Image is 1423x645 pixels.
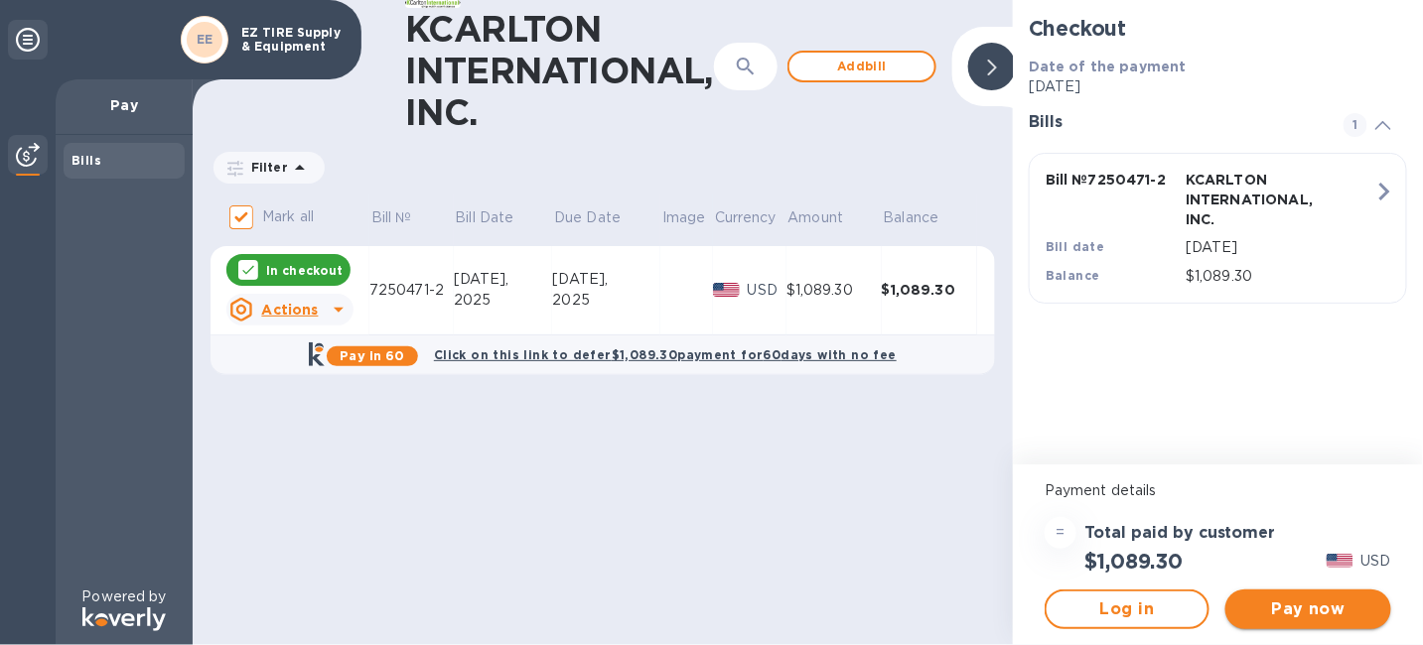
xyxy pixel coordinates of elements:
p: USD [1361,551,1391,572]
p: Bill № 7250471-2 [1046,170,1178,190]
div: 2025 [552,290,660,311]
span: Bill Date [455,207,539,228]
button: Bill №7250471-2KCARLTON INTERNATIONAL, INC.Bill date[DATE]Balance$1,089.30 [1029,153,1407,304]
div: $1,089.30 [786,280,882,301]
b: Click on this link to defer $1,089.30 payment for 60 days with no fee [434,347,897,362]
span: Due Date [554,207,646,228]
p: Filter [243,159,288,176]
button: Log in [1045,589,1210,629]
b: Pay in 60 [340,348,404,363]
span: 1 [1344,113,1367,137]
p: Mark all [262,206,314,227]
b: Date of the payment [1029,59,1187,74]
span: Log in [1063,597,1192,621]
b: Balance [1046,268,1100,283]
u: Actions [261,302,318,318]
p: KCARLTON INTERNATIONAL, INC. [1186,170,1318,229]
img: USD [713,283,740,297]
span: Balance [884,207,965,228]
img: Logo [82,607,166,631]
b: Bills [71,153,101,168]
span: Bill № [371,207,438,228]
span: Amount [788,207,870,228]
h3: Total paid by customer [1084,524,1276,543]
p: Currency [715,207,777,228]
div: = [1045,517,1076,549]
div: [DATE], [552,269,660,290]
p: $1,089.30 [1186,266,1374,287]
span: Pay now [1241,597,1374,621]
p: [DATE] [1029,76,1407,97]
p: Amount [788,207,844,228]
img: USD [1327,554,1353,568]
p: Bill № [371,207,412,228]
p: [DATE] [1186,237,1374,258]
p: USD [748,280,786,301]
p: EZ TIRE Supply & Equipment [241,26,341,54]
p: Due Date [554,207,621,228]
span: Add bill [805,55,919,78]
p: Powered by [81,586,166,607]
h1: KCARLTON INTERNATIONAL, INC. [405,8,714,133]
h2: Checkout [1029,16,1407,41]
p: Image [662,207,706,228]
b: EE [197,32,213,47]
p: Balance [884,207,939,228]
button: Pay now [1225,589,1390,629]
h3: Bills [1029,113,1320,132]
button: Addbill [787,51,936,82]
div: [DATE], [454,269,553,290]
h2: $1,089.30 [1084,549,1183,574]
p: Payment details [1045,480,1391,501]
b: Bill date [1046,239,1105,254]
div: 7250471-2 [369,280,454,301]
p: In checkout [266,262,343,279]
div: $1,089.30 [882,280,977,300]
p: Pay [71,95,177,115]
div: 2025 [454,290,553,311]
p: Bill Date [455,207,513,228]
